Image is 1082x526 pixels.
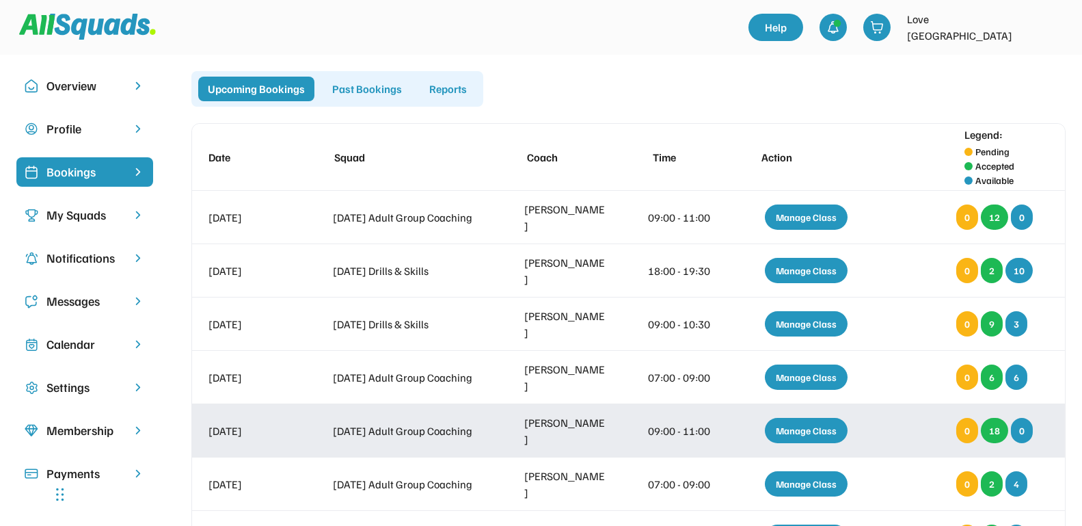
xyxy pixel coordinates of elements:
div: [DATE] Adult Group Coaching [333,209,484,226]
img: chevron-right.svg [131,252,145,265]
div: Manage Class [765,205,848,230]
img: chevron-right.svg [131,79,145,92]
div: Calendar [46,335,123,354]
div: Manage Class [765,258,848,283]
img: chevron-right.svg [131,467,145,480]
div: Date [208,149,293,166]
div: 9 [981,311,1003,337]
div: 3 [1005,311,1027,337]
img: chevron-right.svg [131,381,145,394]
div: Settings [46,378,123,397]
div: [DATE] [208,423,293,439]
div: Manage Class [765,471,848,497]
div: Profile [46,120,123,138]
div: 07:00 - 09:00 [648,369,715,386]
img: LTPP_Logo_REV.jpeg [1038,14,1066,41]
div: Time [653,149,720,166]
img: chevron-right.svg [131,338,145,351]
div: [DATE] Drills & Skills [333,316,484,332]
a: Help [748,14,803,41]
div: 0 [956,258,978,283]
img: chevron-right%20copy%203.svg [131,166,145,179]
div: Manage Class [765,418,848,443]
div: 0 [1011,205,1033,230]
div: Reports [420,77,476,101]
img: Icon%20copy%2010.svg [25,79,38,93]
div: [DATE] [208,263,293,279]
div: Squad [334,149,485,166]
img: user-circle.svg [25,122,38,136]
img: shopping-cart-01%20%281%29.svg [870,21,884,34]
img: Icon%20copy%205.svg [25,295,38,308]
div: 09:00 - 10:30 [648,316,715,332]
div: 0 [956,418,978,443]
div: [PERSON_NAME] [524,201,608,234]
div: [DATE] Adult Group Coaching [333,369,484,386]
div: Payments [46,464,123,483]
div: 4 [1005,471,1027,497]
div: [DATE] Adult Group Coaching [333,476,484,492]
div: [DATE] Adult Group Coaching [333,423,484,439]
div: [PERSON_NAME] [524,254,608,287]
div: [PERSON_NAME] [524,415,608,447]
img: Icon%20copy%203.svg [25,209,38,222]
div: Membership [46,421,123,440]
div: [DATE] [208,209,293,226]
div: Bookings [46,163,123,181]
div: [PERSON_NAME] [524,308,608,341]
div: 6 [1005,365,1027,390]
div: 09:00 - 11:00 [648,209,715,226]
div: Accepted [975,159,1014,173]
div: 2 [981,258,1003,283]
div: 0 [956,311,978,337]
img: chevron-right.svg [131,209,145,222]
img: chevron-right.svg [131,424,145,437]
div: Love [GEOGRAPHIC_DATA] [907,11,1030,44]
img: Icon%20%2819%29.svg [25,166,38,179]
div: 0 [956,205,978,230]
div: Notifications [46,249,123,267]
img: Icon%20copy%208.svg [25,424,38,438]
div: [PERSON_NAME] [524,468,608,501]
img: Squad%20Logo.svg [19,14,156,40]
div: Coach [527,149,611,166]
div: Manage Class [765,311,848,337]
div: [PERSON_NAME] [524,361,608,394]
img: chevron-right.svg [131,122,145,135]
div: 09:00 - 11:00 [648,423,715,439]
div: Past Bookings [323,77,411,101]
div: 12 [981,205,1008,230]
div: 2 [981,471,1003,497]
div: 0 [1011,418,1033,443]
div: Overview [46,77,123,95]
div: 0 [956,365,978,390]
div: 10 [1005,258,1033,283]
div: 07:00 - 09:00 [648,476,715,492]
img: Icon%20copy%207.svg [25,338,38,352]
div: [DATE] Drills & Skills [333,263,484,279]
img: Icon%20copy%204.svg [25,252,38,265]
div: [DATE] [208,369,293,386]
div: My Squads [46,206,123,224]
div: Action [761,149,862,166]
div: Upcoming Bookings [198,77,314,101]
div: Manage Class [765,365,848,390]
div: 18 [981,418,1008,443]
img: chevron-right.svg [131,295,145,308]
div: Available [975,173,1014,187]
div: [DATE] [208,316,293,332]
div: 6 [981,365,1003,390]
div: Messages [46,292,123,311]
img: Icon%20copy%2016.svg [25,381,38,395]
div: Pending [975,144,1010,159]
div: Legend: [964,127,1003,143]
div: 0 [956,471,978,497]
img: bell-03%20%281%29.svg [826,21,840,34]
div: [DATE] [208,476,293,492]
div: 18:00 - 19:30 [648,263,715,279]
